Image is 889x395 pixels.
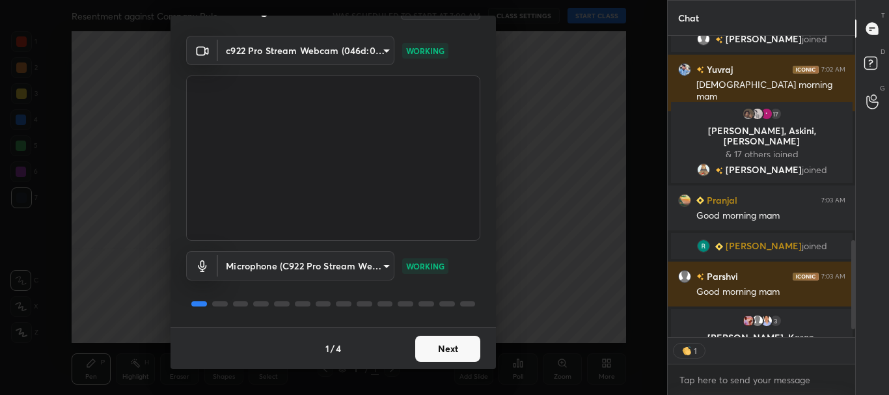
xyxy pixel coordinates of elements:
[325,342,329,355] h4: 1
[218,251,394,280] div: c922 Pro Stream Webcam (046d:085c)
[704,269,738,283] h6: Parshvi
[696,210,845,223] div: Good morning mam
[741,314,754,327] img: 43ac3409a92846e19a39c8b6f86a33f7.jpg
[725,165,801,175] span: [PERSON_NAME]
[696,79,845,103] div: [DEMOGRAPHIC_DATA] morning mam
[750,314,763,327] img: default.png
[331,342,335,355] h4: /
[668,36,856,337] div: grid
[680,344,693,357] img: clapping_hands.png
[715,243,722,251] img: Learner_Badge_beginner_1_8b307cf2a0.svg
[759,314,773,327] img: 9803ceced9c94b338cb5b3b2f266099f.jpg
[415,336,480,362] button: Next
[668,1,709,35] p: Chat
[704,193,737,207] h6: Pranjal
[704,62,733,76] h6: Yuvraj
[725,241,801,251] span: [PERSON_NAME]
[715,36,722,44] img: no-rating-badge.077c3623.svg
[693,346,698,356] div: 1
[880,83,885,93] p: G
[678,270,691,283] img: default.png
[679,126,845,146] p: [PERSON_NAME], Askini, [PERSON_NAME]
[750,107,763,120] img: 068388b7f0724855b0424d7de8c4164e.jpg
[679,149,845,159] p: & 17 others joined
[741,107,754,120] img: b71cfa89caab49139e07969179214cd5.jpg
[696,286,845,299] div: Good morning mam
[793,273,819,280] img: iconic-dark.1390631f.png
[696,197,704,204] img: Learner_Badge_beginner_1_8b307cf2a0.svg
[696,239,709,252] img: 3
[696,163,709,176] img: da0822988e294f4592a9150adb9340f4.jpg
[881,10,885,20] p: T
[769,314,782,327] div: 3
[715,167,722,174] img: no-rating-badge.077c3623.svg
[725,34,801,44] span: [PERSON_NAME]
[821,273,845,280] div: 7:03 AM
[406,45,444,57] p: WORKING
[801,241,827,251] span: joined
[759,107,773,120] img: 66092927019a43b69c89fcb94fc9928b.jpg
[801,165,827,175] span: joined
[821,66,845,74] div: 7:02 AM
[769,107,782,120] div: 17
[696,66,704,74] img: no-rating-badge.077c3623.svg
[406,260,444,272] p: WORKING
[336,342,341,355] h4: 4
[696,33,709,46] img: default.png
[678,63,691,76] img: 0350273c59f349f989ab0a770d804735.jpg
[696,273,704,280] img: no-rating-badge.077c3623.svg
[218,36,394,65] div: c922 Pro Stream Webcam (046d:085c)
[679,333,845,353] p: [PERSON_NAME], Karan, [PERSON_NAME]
[821,197,845,204] div: 7:03 AM
[678,194,691,207] img: 82f076f2219649bda386ad1bd92f650f.jpg
[881,47,885,57] p: D
[801,34,827,44] span: joined
[793,66,819,74] img: iconic-dark.1390631f.png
